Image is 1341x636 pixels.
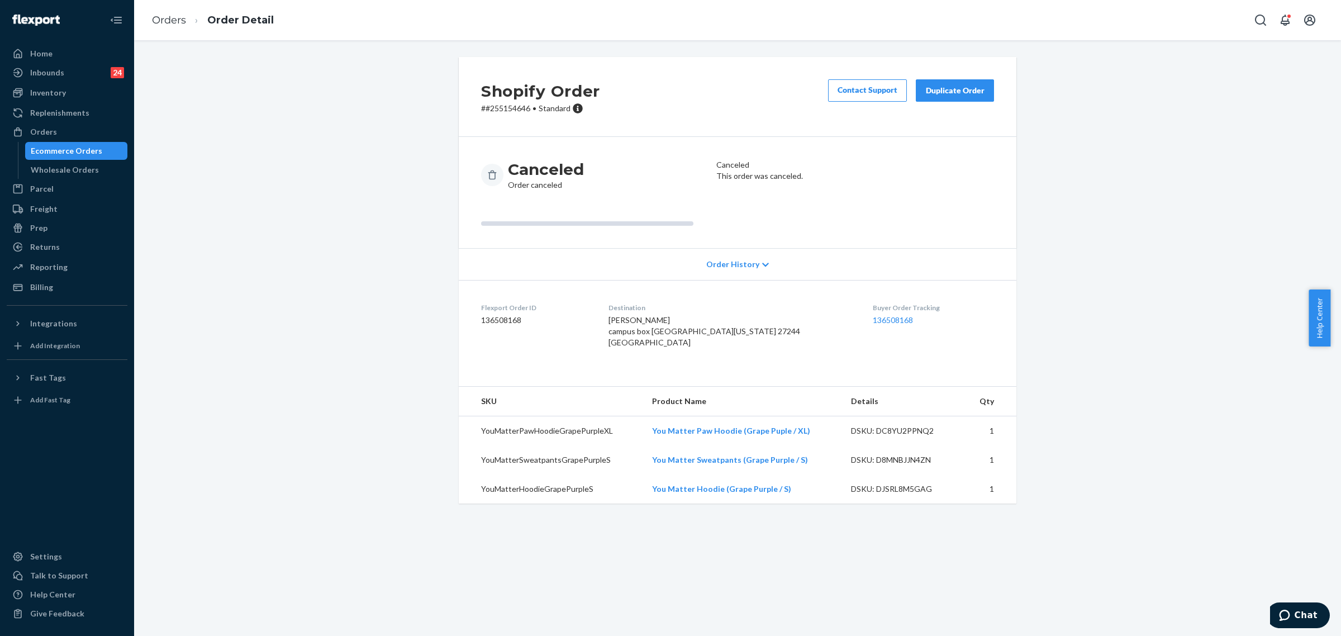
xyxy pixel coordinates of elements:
[1309,289,1330,347] button: Help Center
[30,203,58,215] div: Freight
[30,183,54,194] div: Parcel
[30,282,53,293] div: Billing
[964,445,1016,474] td: 1
[508,159,584,191] div: Order canceled
[30,608,84,619] div: Give Feedback
[7,45,127,63] a: Home
[716,170,994,182] p: This order was canceled.
[31,164,99,175] div: Wholesale Orders
[31,145,102,156] div: Ecommerce Orders
[481,103,600,114] p: # #255154646
[828,79,907,102] a: Contact Support
[7,548,127,566] a: Settings
[7,180,127,198] a: Parcel
[105,9,127,31] button: Close Navigation
[1274,9,1296,31] button: Open notifications
[7,567,127,585] button: Talk to Support
[25,161,128,179] a: Wholesale Orders
[30,589,75,600] div: Help Center
[608,303,854,312] dt: Destination
[925,85,985,96] div: Duplicate Order
[652,484,791,493] a: You Matter Hoodie (Grape Purple / S)
[7,278,127,296] a: Billing
[30,262,68,273] div: Reporting
[30,107,89,118] div: Replenishments
[30,48,53,59] div: Home
[851,425,956,436] div: DSKU: DC8YU2PPNQ2
[459,387,643,416] th: SKU
[851,454,956,466] div: DSKU: D8MNBJJN4ZN
[30,395,70,405] div: Add Fast Tag
[652,426,810,435] a: You Matter Paw Hoodie (Grape Puple / XL)
[7,315,127,333] button: Integrations
[459,416,643,446] td: YouMatterPawHoodieGrapePurpleXL
[7,84,127,102] a: Inventory
[7,238,127,256] a: Returns
[30,551,62,562] div: Settings
[716,159,994,170] header: Canceled
[7,258,127,276] a: Reporting
[873,303,994,312] dt: Buyer Order Tracking
[152,14,186,26] a: Orders
[459,474,643,504] td: YouMatterHoodieGrapePurpleS
[143,4,283,37] ol: breadcrumbs
[964,387,1016,416] th: Qty
[608,315,800,347] span: [PERSON_NAME] campus box [GEOGRAPHIC_DATA][US_STATE] 27244 [GEOGRAPHIC_DATA]
[30,222,47,234] div: Prep
[207,14,274,26] a: Order Detail
[532,103,536,113] span: •
[873,315,913,325] a: 136508168
[30,341,80,350] div: Add Integration
[7,605,127,623] button: Give Feedback
[508,159,584,179] h3: Canceled
[30,87,66,98] div: Inventory
[30,570,88,581] div: Talk to Support
[964,416,1016,446] td: 1
[459,445,643,474] td: YouMatterSweatpantsGrapePurpleS
[30,67,64,78] div: Inbounds
[30,126,57,137] div: Orders
[643,387,842,416] th: Product Name
[539,103,570,113] span: Standard
[481,303,591,312] dt: Flexport Order ID
[7,391,127,409] a: Add Fast Tag
[916,79,994,102] button: Duplicate Order
[842,387,965,416] th: Details
[7,337,127,355] a: Add Integration
[30,372,66,383] div: Fast Tags
[652,455,808,464] a: You Matter Sweatpants (Grape Purple / S)
[7,123,127,141] a: Orders
[1270,602,1330,630] iframe: Opens a widget where you can chat to one of our agents
[706,259,759,270] span: Order History
[30,318,77,329] div: Integrations
[12,15,60,26] img: Flexport logo
[7,369,127,387] button: Fast Tags
[25,142,128,160] a: Ecommerce Orders
[851,483,956,495] div: DSKU: DJSRL8M5GAG
[7,64,127,82] a: Inbounds24
[1249,9,1272,31] button: Open Search Box
[7,104,127,122] a: Replenishments
[964,474,1016,504] td: 1
[7,200,127,218] a: Freight
[30,241,60,253] div: Returns
[7,586,127,604] a: Help Center
[481,315,591,326] dd: 136508168
[481,79,600,103] h2: Shopify Order
[111,67,124,78] div: 24
[7,219,127,237] a: Prep
[1299,9,1321,31] button: Open account menu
